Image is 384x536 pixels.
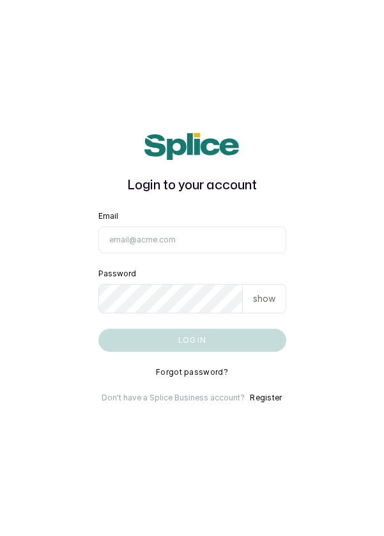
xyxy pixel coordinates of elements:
button: Forgot password? [156,367,228,377]
h1: Login to your account [98,175,286,196]
input: email@acme.com [98,226,286,253]
label: Email [98,211,118,221]
p: show [253,292,275,305]
label: Password [98,269,136,279]
p: Don't have a Splice Business account? [102,393,245,403]
button: Log in [98,329,286,352]
button: Register [250,393,282,403]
